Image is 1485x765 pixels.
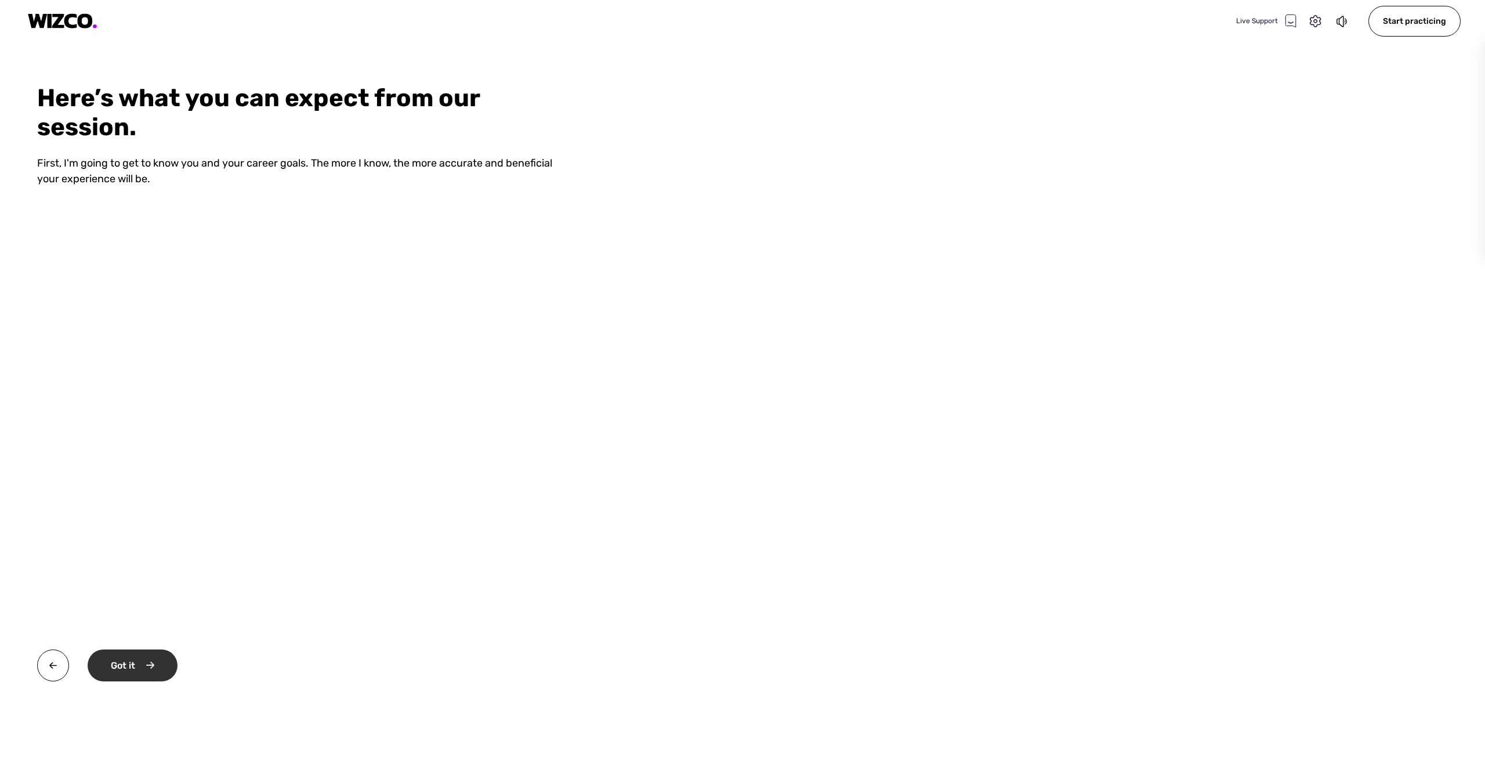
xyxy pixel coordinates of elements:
[1368,6,1461,37] div: Start practicing
[1236,14,1296,28] div: Live Support
[88,649,178,681] div: Got it
[37,156,557,187] div: First, I'm going to get to know you and your career goals. The more I know, the more accurate and...
[37,84,557,142] div: Here’s what you can expect from our session.
[28,13,97,29] img: logo
[37,649,69,681] img: twa0v+wMBzw8O7hXOoXfZwY4Rs7V4QQI7OXhSEnh6TzU1B8CMcie5QIvElVkpoMP8DJr7EI0p8Ns6ryRf5n4wFbqwEIwXmb+H...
